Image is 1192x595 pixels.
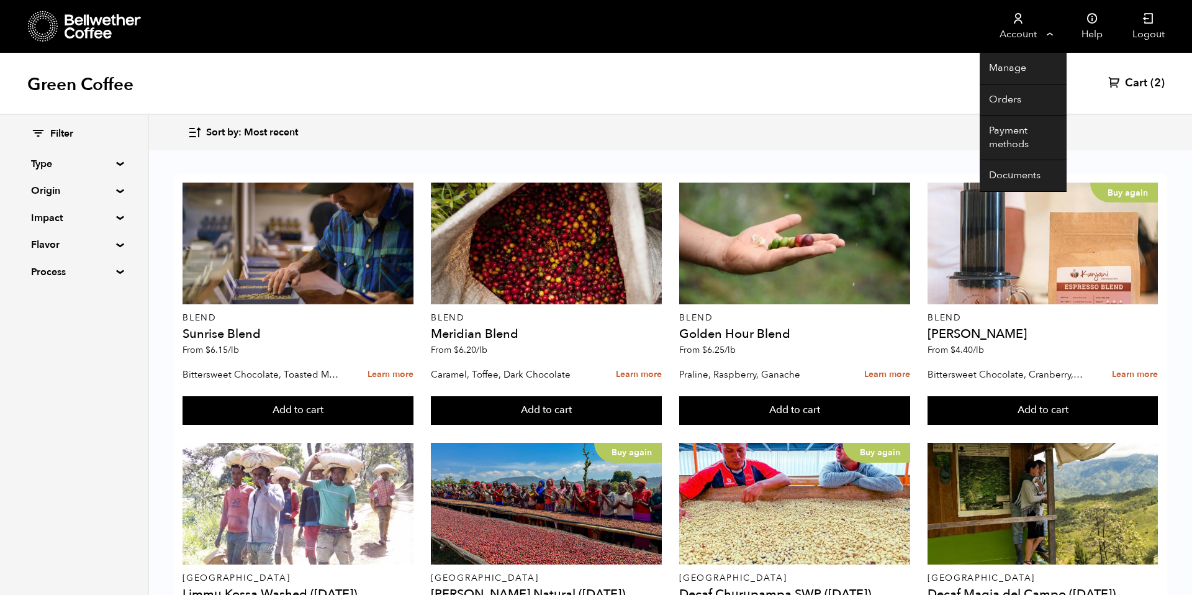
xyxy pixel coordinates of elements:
img: tab_keywords_by_traffic_grey.svg [124,78,133,88]
p: Buy again [842,443,910,463]
a: Cart (2) [1108,76,1165,91]
h4: Golden Hour Blend [679,328,910,340]
p: Blend [183,314,413,322]
a: Learn more [864,361,910,388]
button: Add to cart [431,396,661,425]
summary: Flavor [31,237,117,252]
span: From [183,344,239,356]
p: [GEOGRAPHIC_DATA] [183,574,413,583]
a: Buy again [431,443,661,565]
bdi: 6.25 [702,344,736,356]
p: [GEOGRAPHIC_DATA] [431,574,661,583]
p: Bittersweet Chocolate, Cranberry, Toasted Walnut [928,365,1084,384]
summary: Type [31,157,117,171]
div: Domain Overview [47,79,111,88]
span: Filter [50,127,73,141]
img: website_grey.svg [20,32,30,42]
button: Add to cart [183,396,413,425]
img: logo_orange.svg [20,20,30,30]
bdi: 6.15 [205,344,239,356]
a: Documents [980,160,1067,192]
span: From [679,344,736,356]
a: Payment methods [980,116,1067,160]
span: From [431,344,487,356]
a: Learn more [368,361,413,388]
a: Learn more [616,361,662,388]
p: [GEOGRAPHIC_DATA] [679,574,910,583]
img: tab_domain_overview_orange.svg [34,78,43,88]
span: /lb [476,344,487,356]
span: /lb [973,344,984,356]
a: Buy again [928,183,1158,304]
bdi: 4.40 [950,344,984,356]
span: $ [950,344,955,356]
span: From [928,344,984,356]
bdi: 6.20 [454,344,487,356]
p: Praline, Raspberry, Ganache [679,365,836,384]
p: Blend [679,314,910,322]
summary: Impact [31,211,117,225]
span: (2) [1150,76,1165,91]
div: Keywords by Traffic [137,79,209,88]
p: Blend [431,314,661,322]
summary: Origin [31,183,117,198]
button: Add to cart [679,396,910,425]
div: Domain: [DOMAIN_NAME] [32,32,137,42]
span: Sort by: Most recent [206,126,298,140]
p: Bittersweet Chocolate, Toasted Marshmallow, Candied Orange, Praline [183,365,339,384]
h4: Sunrise Blend [183,328,413,340]
a: Orders [980,84,1067,116]
p: [GEOGRAPHIC_DATA] [928,574,1158,583]
div: v 4.0.25 [35,20,61,30]
span: /lb [228,344,239,356]
a: Learn more [1112,361,1158,388]
p: Blend [928,314,1158,322]
span: $ [702,344,707,356]
p: Buy again [594,443,662,463]
a: Manage [980,53,1067,84]
span: $ [454,344,459,356]
span: /lb [725,344,736,356]
button: Sort by: Most recent [187,118,298,147]
summary: Process [31,265,117,279]
span: $ [205,344,210,356]
h1: Green Coffee [27,73,133,96]
p: Buy again [1090,183,1158,202]
span: Cart [1125,76,1147,91]
h4: [PERSON_NAME] [928,328,1158,340]
h4: Meridian Blend [431,328,661,340]
a: Buy again [679,443,910,565]
button: Add to cart [928,396,1158,425]
p: Caramel, Toffee, Dark Chocolate [431,365,587,384]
